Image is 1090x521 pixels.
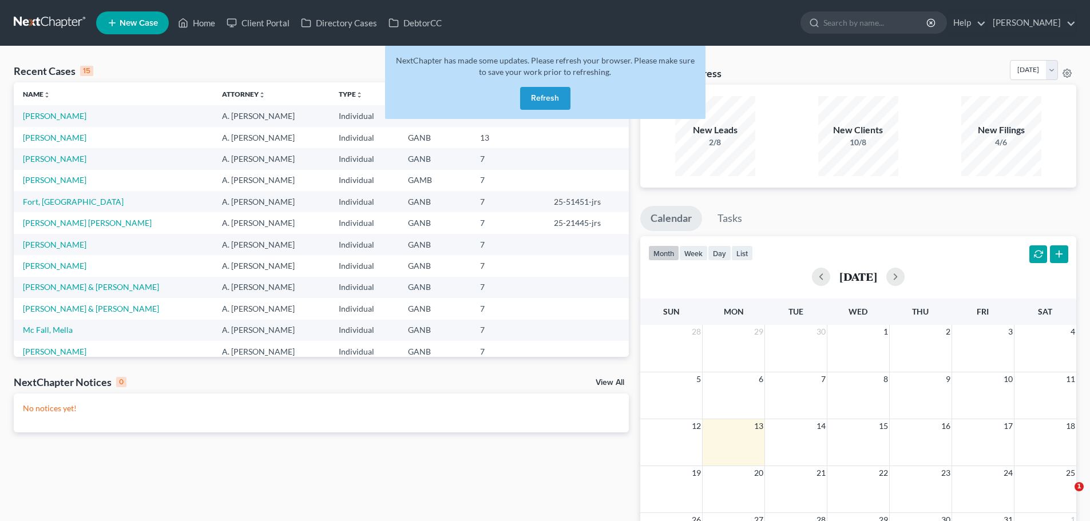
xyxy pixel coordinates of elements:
td: A. [PERSON_NAME] [213,298,330,319]
span: Thu [912,307,929,316]
td: Individual [330,277,399,298]
td: A. [PERSON_NAME] [213,255,330,276]
td: A. [PERSON_NAME] [213,212,330,233]
span: 5 [695,372,702,386]
td: A. [PERSON_NAME] [213,191,330,212]
a: [PERSON_NAME] [23,240,86,249]
td: 7 [471,191,545,212]
a: [PERSON_NAME] [987,13,1076,33]
a: Tasks [707,206,752,231]
a: [PERSON_NAME] [PERSON_NAME] [23,218,152,228]
td: 7 [471,277,545,298]
a: [PERSON_NAME] & [PERSON_NAME] [23,282,159,292]
a: Attorneyunfold_more [222,90,265,98]
div: New Leads [675,124,755,137]
span: 23 [940,466,952,480]
span: Mon [724,307,744,316]
span: 14 [815,419,827,433]
button: month [648,245,679,261]
td: GANB [399,298,471,319]
a: [PERSON_NAME] [23,133,86,142]
td: 13 [471,127,545,148]
div: Recent Cases [14,64,93,78]
span: 24 [1002,466,1014,480]
a: DebtorCC [383,13,447,33]
td: A. [PERSON_NAME] [213,277,330,298]
td: A. [PERSON_NAME] [213,127,330,148]
span: Wed [849,307,867,316]
a: [PERSON_NAME] [23,261,86,271]
span: 12 [691,419,702,433]
div: 0 [116,377,126,387]
td: A. [PERSON_NAME] [213,105,330,126]
td: 25-21445-jrs [545,212,629,233]
a: Typeunfold_more [339,90,363,98]
span: 29 [753,325,764,339]
span: 22 [878,466,889,480]
a: View All [596,379,624,387]
td: A. [PERSON_NAME] [213,320,330,341]
p: No notices yet! [23,403,620,414]
td: 7 [471,212,545,233]
td: Individual [330,148,399,169]
div: NextChapter Notices [14,375,126,389]
a: Mc Fall, Mella [23,325,73,335]
td: GANB [399,341,471,362]
td: A. [PERSON_NAME] [213,234,330,255]
td: 7 [471,341,545,362]
td: GANB [399,320,471,341]
td: GANB [399,277,471,298]
td: GANB [399,191,471,212]
td: 7 [471,170,545,191]
span: 1 [1075,482,1084,491]
span: 11 [1065,372,1076,386]
span: 16 [940,419,952,433]
td: 7 [471,148,545,169]
td: GANB [399,255,471,276]
td: GANB [399,212,471,233]
td: 7 [471,255,545,276]
i: unfold_more [259,92,265,98]
td: 7 [471,298,545,319]
span: 30 [815,325,827,339]
a: [PERSON_NAME] [23,347,86,356]
span: 10 [1002,372,1014,386]
button: list [731,245,753,261]
span: 28 [691,325,702,339]
div: 2/8 [675,137,755,148]
span: Sat [1038,307,1052,316]
span: 3 [1007,325,1014,339]
td: Individual [330,234,399,255]
div: 4/6 [961,137,1041,148]
a: [PERSON_NAME] [23,154,86,164]
span: 25 [1065,466,1076,480]
span: 8 [882,372,889,386]
span: 20 [753,466,764,480]
a: Home [172,13,221,33]
button: Refresh [520,87,570,110]
span: New Case [120,19,158,27]
td: Individual [330,191,399,212]
span: 17 [1002,419,1014,433]
a: Directory Cases [295,13,383,33]
td: 25-51451-jrs [545,191,629,212]
span: 7 [820,372,827,386]
td: A. [PERSON_NAME] [213,170,330,191]
td: A. [PERSON_NAME] [213,148,330,169]
td: Individual [330,127,399,148]
a: Calendar [640,206,702,231]
td: GANB [399,234,471,255]
span: 21 [815,466,827,480]
i: unfold_more [43,92,50,98]
td: 7 [471,234,545,255]
td: Individual [330,298,399,319]
span: NextChapter has made some updates. Please refresh your browser. Please make sure to save your wor... [396,55,695,77]
div: New Filings [961,124,1041,137]
span: 6 [758,372,764,386]
td: 7 [471,320,545,341]
i: unfold_more [356,92,363,98]
span: 13 [753,419,764,433]
span: 19 [691,466,702,480]
button: week [679,245,708,261]
span: 15 [878,419,889,433]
